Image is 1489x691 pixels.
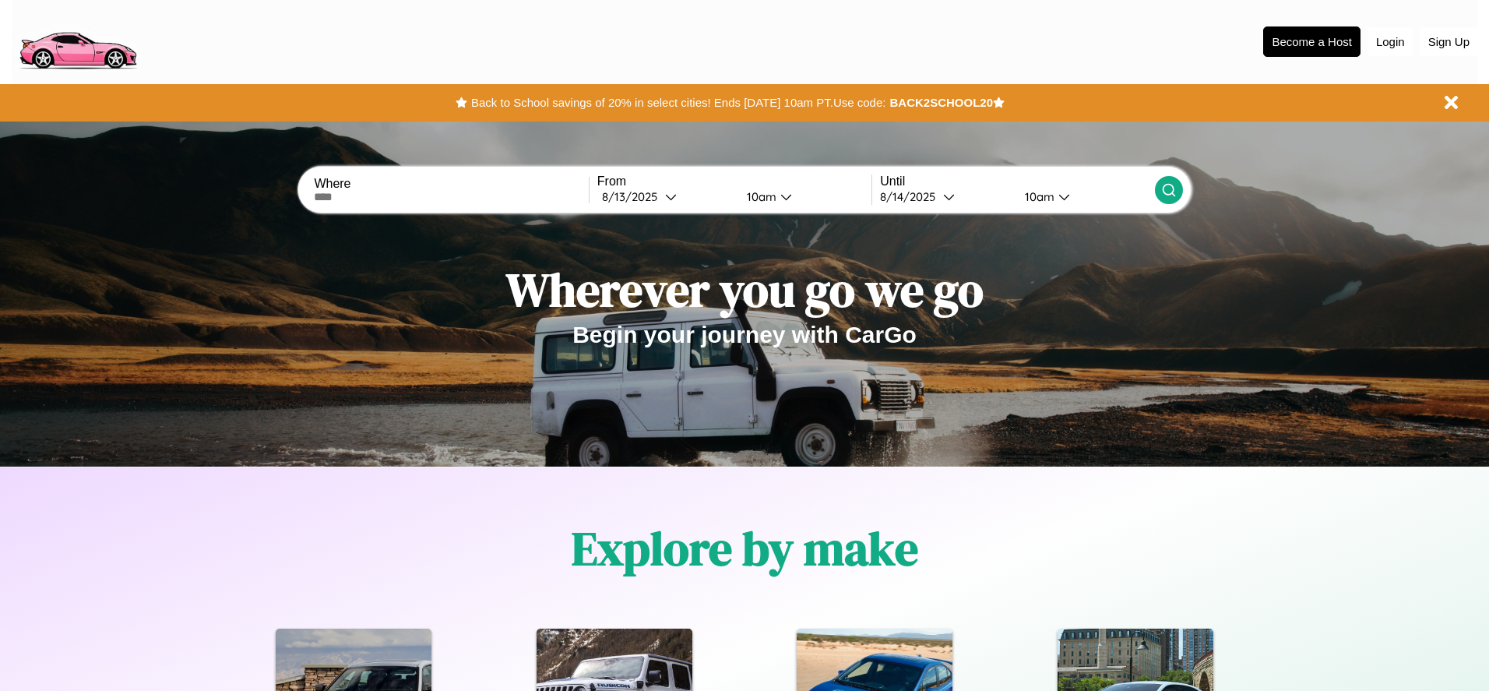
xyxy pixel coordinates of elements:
h1: Explore by make [572,516,918,580]
div: 10am [1017,189,1058,204]
button: 10am [1012,189,1154,205]
button: Sign Up [1420,27,1477,56]
button: 10am [734,189,871,205]
img: logo [12,8,143,73]
button: 8/13/2025 [597,189,734,205]
div: 8 / 13 / 2025 [602,189,665,204]
b: BACK2SCHOOL20 [889,96,993,109]
label: From [597,175,871,189]
button: Login [1368,27,1413,56]
div: 10am [739,189,780,204]
button: Become a Host [1263,26,1361,57]
label: Until [880,175,1154,189]
button: Back to School savings of 20% in select cities! Ends [DATE] 10am PT.Use code: [467,92,889,114]
label: Where [314,177,588,191]
div: 8 / 14 / 2025 [880,189,943,204]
